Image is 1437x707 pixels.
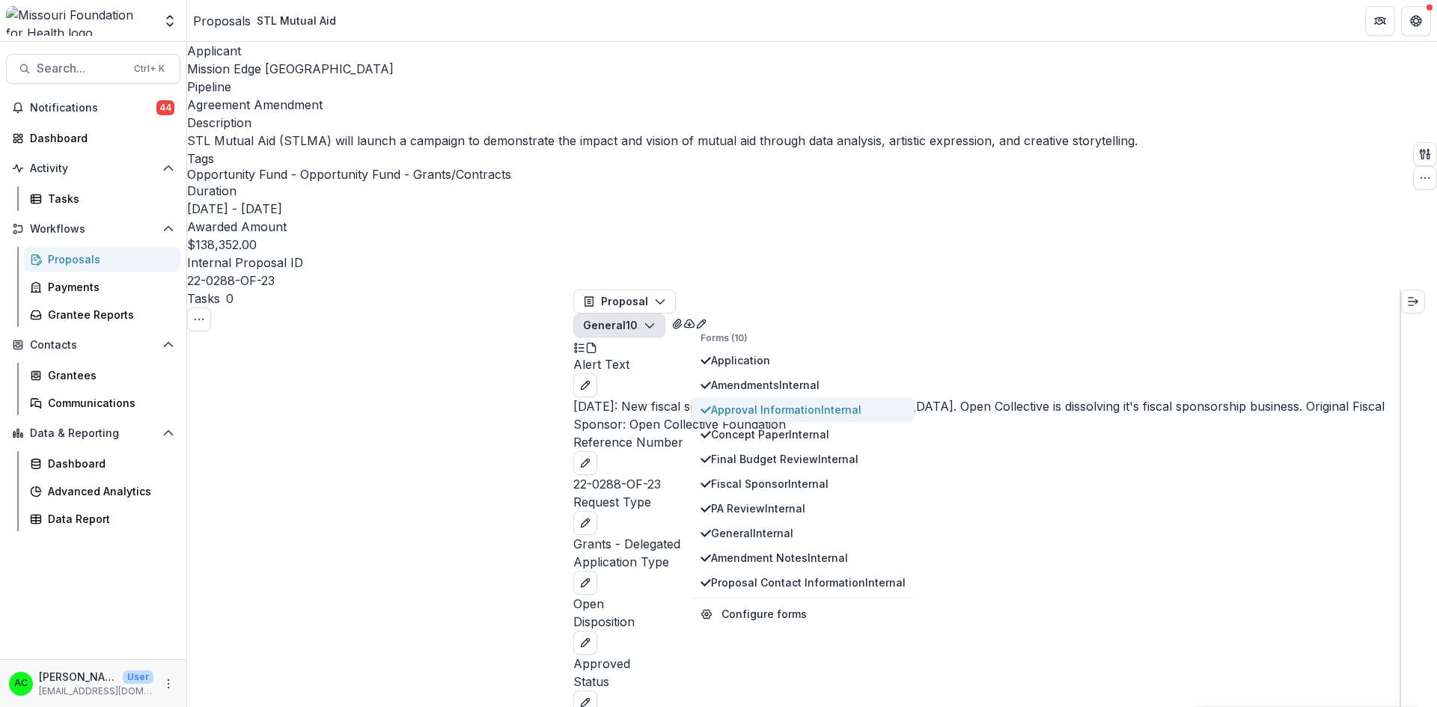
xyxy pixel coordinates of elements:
[24,275,180,299] a: Payments
[779,379,820,391] span: Internal
[1365,6,1395,36] button: Partners
[48,279,168,295] div: Payments
[573,571,597,595] button: edit
[48,367,168,383] div: Grantees
[573,595,1400,613] p: Open
[573,475,1400,493] p: 22-0288-OF-23
[671,313,683,331] button: View Attached Files
[187,254,1138,272] p: Internal Proposal ID
[187,290,220,307] h3: Tasks
[24,506,180,531] a: Data Report
[30,427,156,440] span: Data & Reporting
[30,102,156,114] span: Notifications
[711,550,906,566] span: Amendment Notes
[226,291,234,306] span: 0
[573,511,597,535] button: edit
[39,669,117,685] p: [PERSON_NAME]
[6,217,180,241] button: Open Workflows
[573,553,1400,571] p: Application Type
[187,218,1138,236] p: Awarded Amount
[573,673,1400,691] p: Status
[6,421,180,445] button: Open Data & Reporting
[573,290,676,313] button: Proposal
[24,391,180,415] a: Communications
[159,6,180,36] button: Open entity switcher
[1401,6,1431,36] button: Get Help
[48,511,168,527] div: Data Report
[48,456,168,471] div: Dashboard
[187,168,511,182] span: Opportunity Fund - Opportunity Fund - Grants/Contracts
[159,675,177,693] button: More
[788,477,829,490] span: Internal
[30,162,156,175] span: Activity
[711,377,906,393] span: Amendments
[187,307,211,331] button: Toggle View Cancelled Tasks
[573,655,1400,673] p: Approved
[711,451,906,467] span: Final Budget Review
[711,426,906,442] span: Concept Paper
[193,12,251,30] a: Proposals
[257,13,336,28] div: STL Mutual Aid
[573,313,665,337] button: General10
[24,479,180,504] a: Advanced Analytics
[6,96,180,120] button: Notifications44
[821,403,861,416] span: Internal
[48,395,168,411] div: Communications
[48,251,168,267] div: Proposals
[711,352,906,368] span: Application
[1401,290,1425,313] button: Expand right
[30,339,156,352] span: Contacts
[24,451,180,476] a: Dashboard
[37,61,125,76] span: Search...
[131,61,168,77] div: Ctrl + K
[789,428,829,441] span: Internal
[818,453,858,465] span: Internal
[187,200,282,218] p: [DATE] - [DATE]
[753,527,793,539] span: Internal
[6,54,180,84] button: Search...
[573,613,1400,631] p: Disposition
[193,10,342,31] nav: breadcrumb
[48,191,168,206] div: Tasks
[808,551,848,564] span: Internal
[14,679,28,688] div: Alyssa Curran
[573,397,1400,433] p: [DATE]: New fiscal sponsor is Mission Edge [GEOGRAPHIC_DATA]. Open Collective is dissolving it's ...
[585,337,597,355] button: PDF view
[711,476,906,492] span: Fiscal Sponsor
[695,313,707,331] button: Edit as form
[711,501,906,516] span: PA Review
[30,223,156,236] span: Workflows
[48,483,168,499] div: Advanced Analytics
[865,576,906,589] span: Internal
[573,433,1400,451] p: Reference Number
[187,114,1138,132] p: Description
[573,493,1400,511] p: Request Type
[711,402,906,417] span: Approval Information
[187,236,257,254] p: $138,352.00
[573,451,597,475] button: edit
[711,575,906,590] span: Proposal Contact Information
[711,525,906,541] span: General
[24,302,180,327] a: Grantee Reports
[573,373,597,397] button: edit
[24,247,180,272] a: Proposals
[187,78,1138,96] p: Pipeline
[39,685,153,698] p: [EMAIL_ADDRESS][DOMAIN_NAME]
[187,182,1138,200] p: Duration
[765,502,805,515] span: Internal
[156,100,174,115] span: 44
[6,126,180,150] a: Dashboard
[573,337,585,355] button: Plaintext view
[701,331,906,345] p: Forms (10)
[573,355,1400,373] p: Alert Text
[6,156,180,180] button: Open Activity
[573,631,597,655] button: edit
[187,132,1138,150] p: STL Mutual Aid (STLMA) will launch a campaign to demonstrate the impact and vision of mutual aid ...
[187,61,394,76] a: Mission Edge [GEOGRAPHIC_DATA]
[6,333,180,357] button: Open Contacts
[187,272,275,290] p: 22-0288-OF-23
[187,150,1138,168] p: Tags
[187,42,1138,60] p: Applicant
